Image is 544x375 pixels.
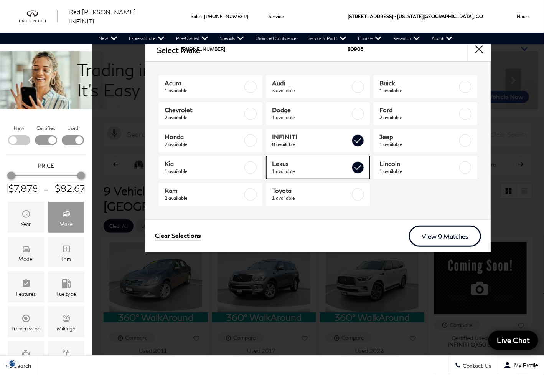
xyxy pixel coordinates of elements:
img: Opt-Out Icon [4,359,21,367]
span: Red [PERSON_NAME] INFINITI [69,8,136,25]
span: Audi [272,79,350,87]
span: 2 available [165,194,243,202]
div: Fueltype [56,291,76,297]
span: Contact Us [461,362,492,369]
div: Filter by Vehicle Type [6,124,86,154]
span: Jeep [379,133,458,141]
span: Make [62,207,71,221]
a: Ford2 available [374,102,477,125]
span: Features [21,277,31,291]
div: Previous [23,69,38,92]
a: INFINITI8 available [266,129,370,152]
div: Minimum Price [7,172,15,179]
div: ColorColor [48,341,84,372]
span: Model [21,242,31,256]
span: Ford [379,106,458,114]
span: 1 available [165,87,243,95]
a: Express Store [124,33,171,44]
button: close [468,38,491,61]
span: Color [62,347,71,361]
a: Buick1 available [374,75,477,98]
span: 1 available [272,194,350,202]
div: YearYear [8,202,44,233]
div: Model [18,256,33,262]
span: Search [12,362,31,369]
span: 2 available [379,114,458,121]
div: Mileage [57,326,76,331]
div: FueltypeFueltype [48,271,84,302]
a: Kia1 available [159,156,262,179]
a: [PHONE_NUMBER] [204,13,248,19]
span: Kia [165,160,243,168]
a: Unlimited Confidence [250,33,302,44]
span: 1 available [379,87,458,95]
a: infiniti [19,10,58,23]
a: Honda2 available [159,129,262,152]
span: Chevrolet [165,106,243,114]
div: Price [7,169,85,194]
a: Toyota1 available [266,183,370,206]
span: 80905 [348,33,364,65]
a: [PHONE_NUMBER] [181,46,225,52]
span: : [202,13,203,19]
div: Year [21,221,31,227]
img: INFINITI [19,10,58,23]
span: Honda [165,133,243,141]
a: Specials [214,33,250,44]
div: Features [16,291,36,297]
a: Live Chat [488,331,538,350]
div: MakeMake [48,202,84,233]
span: : [284,13,285,19]
div: ModelModel [8,237,44,268]
span: 1 available [379,141,458,148]
span: Mileage [62,312,71,326]
a: View 9 Matches [409,226,481,247]
span: 2 available [165,141,243,148]
span: INFINITI [272,133,350,141]
span: Engine [21,347,31,361]
span: 2 available [165,114,243,121]
span: Lexus [272,160,350,168]
span: Acura [165,79,243,87]
span: 1 available [165,168,243,175]
span: 8 available [272,141,350,148]
div: Transmission [12,326,41,331]
input: Minimum [7,183,38,194]
nav: Main Navigation [93,33,459,44]
a: Pre-Owned [171,33,214,44]
span: Year [21,207,31,221]
span: Lincoln [379,160,458,168]
span: Toyota [272,187,350,194]
div: Trim [61,256,71,262]
a: Dodge1 available [266,102,370,125]
span: Trim [62,242,71,256]
input: Maximum [54,183,85,194]
div: MileageMileage [48,306,84,337]
span: Live Chat [493,335,534,345]
span: My Profile [511,362,538,368]
a: Audi3 available [266,75,370,98]
label: Used [68,124,79,132]
div: Maximum Price [77,172,85,179]
a: Finance [353,33,388,44]
label: Certified [36,124,56,132]
span: Fueltype [62,277,71,291]
div: TrimTrim [48,237,84,268]
div: Make [60,221,73,227]
a: Chevrolet2 available [159,102,262,125]
section: Click to Open Cookie Consent Modal [4,359,21,367]
a: New [93,33,124,44]
a: Research [388,33,426,44]
div: FeaturesFeatures [8,271,44,302]
h2: Select Make [157,46,200,54]
a: About [426,33,459,44]
a: Red [PERSON_NAME] INFINITI [69,7,162,26]
span: Buick [379,79,458,87]
div: TransmissionTransmission [8,306,44,337]
span: 1 available [272,114,350,121]
span: Transmission [21,312,31,326]
div: EngineEngine [8,341,44,372]
a: Service & Parts [302,33,353,44]
a: Ram2 available [159,183,262,206]
span: Dodge [272,106,350,114]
